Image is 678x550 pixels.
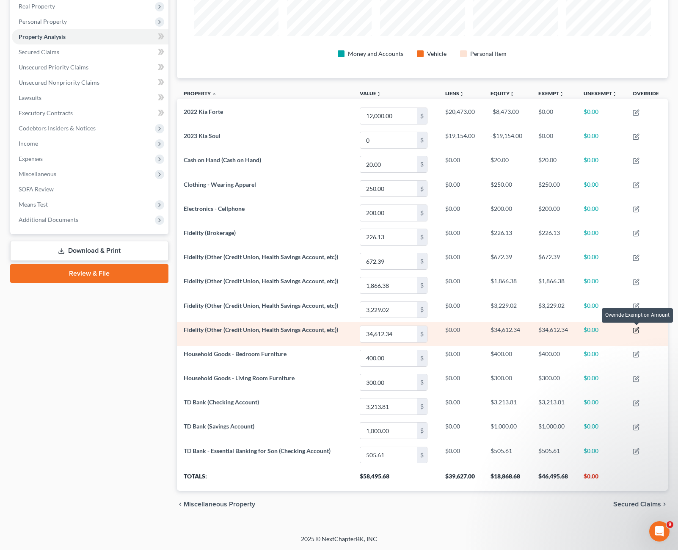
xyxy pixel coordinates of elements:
td: $0.00 [438,395,484,419]
input: 0.00 [360,205,417,221]
div: • [DATE] [81,257,105,266]
td: $0.00 [438,298,484,322]
input: 0.00 [360,374,417,390]
td: $0.00 [577,225,626,249]
button: Messages [56,264,113,298]
td: $1,000.00 [484,419,531,443]
i: expand_less [212,91,217,97]
td: $0.00 [577,346,626,370]
a: Equityunfold_more [491,90,515,97]
div: [PERSON_NAME] [30,226,79,235]
td: $34,612.34 [532,322,577,346]
td: $400.00 [532,346,577,370]
div: $ [417,277,427,293]
td: $0.00 [438,249,484,273]
div: • [DATE] [81,195,105,204]
input: 0.00 [360,156,417,172]
td: $3,213.81 [532,395,577,419]
td: $0.00 [577,177,626,201]
div: [PERSON_NAME] [30,38,79,47]
span: Lawsuits [19,94,41,101]
span: Secured Claims [613,501,661,508]
th: $46,495.68 [532,467,577,491]
div: $ [417,447,427,463]
td: $200.00 [484,201,531,225]
i: unfold_more [376,91,381,97]
input: 0.00 [360,398,417,415]
td: $0.00 [438,274,484,298]
span: Fidelity (Other (Credit Union, Health Savings Account, etc)) [184,253,338,260]
input: 0.00 [360,350,417,366]
div: $ [417,205,427,221]
i: chevron_right [661,501,668,508]
div: • [DATE] [81,69,105,78]
td: $250.00 [484,177,531,201]
div: [PERSON_NAME] [30,257,79,266]
span: Executory Contracts [19,109,73,116]
td: $505.61 [484,443,531,467]
div: Vehicle [427,50,446,58]
td: $0.00 [577,201,626,225]
div: [PERSON_NAME] [30,195,79,204]
img: Profile image for James [10,218,27,235]
div: $ [417,350,427,366]
td: $34,612.34 [484,322,531,346]
input: 0.00 [360,181,417,197]
a: Property Analysis [12,29,168,44]
span: Household Goods - Living Room Furniture [184,374,295,381]
div: Money and Accounts [348,50,403,58]
th: $39,627.00 [438,467,484,491]
td: $250.00 [532,177,577,201]
td: $0.00 [438,419,484,443]
span: TD Bank - Essential Banking for Son (Checking Account) [184,447,331,454]
td: $0.00 [577,395,626,419]
span: SOFA Review [19,185,54,193]
a: Unsecured Nonpriority Claims [12,75,168,90]
div: $ [417,253,427,269]
div: Close [149,3,164,19]
i: unfold_more [510,91,515,97]
td: $20.00 [532,152,577,177]
span: Property Analysis [19,33,66,40]
input: 0.00 [360,253,417,269]
div: $ [417,229,427,245]
input: 0.00 [360,302,417,318]
td: $226.13 [532,225,577,249]
div: $ [417,302,427,318]
div: [PERSON_NAME] [30,132,79,141]
img: Profile image for Kelly [10,92,27,109]
span: Fidelity (Brokerage) [184,229,236,236]
td: $0.00 [577,298,626,322]
td: $20,473.00 [438,104,484,128]
div: • [DATE] [81,101,105,110]
td: $20.00 [484,152,531,177]
span: 2023 Kia Soul [184,132,220,139]
button: Secured Claims chevron_right [613,501,668,508]
a: Liensunfold_more [445,90,464,97]
div: [PERSON_NAME] [30,163,79,172]
a: Download & Print [10,241,168,261]
img: Profile image for Lindsey [10,124,27,141]
a: Unsecured Priority Claims [12,60,168,75]
td: $3,213.81 [484,395,531,419]
th: $58,495.68 [353,467,438,491]
td: $1,000.00 [532,419,577,443]
button: chevron_left Miscellaneous Property [177,501,255,508]
td: $0.00 [438,443,484,467]
div: $ [417,132,427,148]
div: [PERSON_NAME] [30,101,79,110]
div: $ [417,156,427,172]
td: $0.00 [577,249,626,273]
th: Totals: [177,467,353,491]
td: $0.00 [438,225,484,249]
td: $0.00 [438,370,484,394]
i: unfold_more [612,91,617,97]
td: $0.00 [577,322,626,346]
div: $ [417,108,427,124]
td: $200.00 [532,201,577,225]
span: Home [19,285,37,291]
span: Electronics - Cellphone [184,205,245,212]
td: $0.00 [577,370,626,394]
span: Unsecured Priority Claims [19,64,88,71]
span: Codebtors Insiders & Notices [19,124,96,132]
